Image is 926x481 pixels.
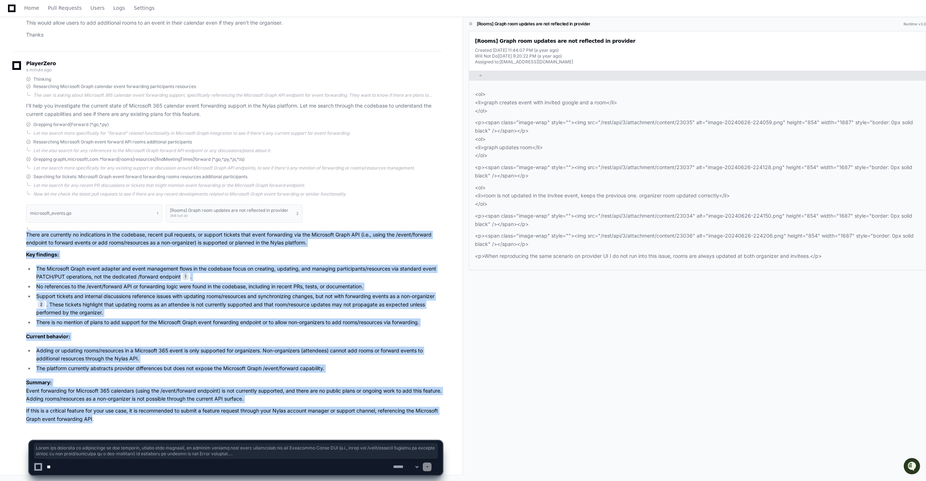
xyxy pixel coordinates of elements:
[33,165,442,171] div: Let me search more specifically for any existing support or discussion around Microsoft Graph API...
[26,204,162,222] button: microsoft_events.go1
[30,211,71,216] h1: microsoft_events.go
[25,54,119,61] div: Start new chat
[26,378,442,403] p: Event forwarding for Microsoft 365 calendars (using the /event/forward endpoint) is not currently...
[475,118,920,160] p: <p><span class="image-wrap" style=""><img src="/rest/api/3/attachment/content/23035" alt="image-2...
[475,37,920,45] div: [Rooms] Graph room updates are not reflected in provider
[34,292,442,317] li: Support tickets and internal discussions reference issues with updating rooms/resources and synch...
[34,347,442,363] li: Adding or updating rooms/resources in a Microsoft 365 event is only supported for organizers. Non...
[26,102,442,118] p: I'll help you investigate the current state of Microsoft 365 calendar event forwarding support in...
[24,6,39,10] span: Home
[25,61,105,67] div: We're offline, but we'll be back soon!
[903,457,922,477] iframe: Open customer support
[48,6,82,10] span: Pull Requests
[26,407,442,423] p: If this is a critical feature for your use case, it is recommended to submit a feature request th...
[33,139,192,145] span: Researching Microsoft Graph event forward API rooms additional participants
[91,6,105,10] span: Users
[72,76,88,81] span: Pylon
[475,183,920,208] p: <ol> <li>room is not updated in the invitee event, keeps the previous one. organizer room updated...
[34,265,442,281] li: The Microsoft Graph event adapter and event management flows in the codebase focus on creating, u...
[33,191,442,197] div: Now let me check the latest pull requests to see if there are any recent developments related to ...
[475,90,920,115] p: <ol> <li>graph creates event with invited google and a room</li> </ol>
[904,21,926,26] div: Runtime v3.0
[34,364,442,373] li: The platform currently abstracts provider differences but does not expose the Microsoft Graph /ev...
[498,53,562,59] span: [DATE] 9:20:22 PM (a year ago)
[113,6,125,10] span: Logs
[26,61,56,66] span: PlayerZero
[475,252,920,260] p: <p>When reproducing the same scenario on provider UI I do not run into this issue, rooms are alwa...
[475,232,920,248] p: <p><span class="image-wrap" style=""><img src="/rest/api/3/attachment/content/23036" alt="image-2...
[170,208,288,213] h1: [Rooms] Graph room updates are not reflected in provider
[182,273,189,280] span: 1
[475,59,920,65] div: Assigned to:
[33,122,109,127] span: Grepping forward|Forward (*.go,*.py)
[26,379,52,385] strong: Summary:
[500,59,573,64] a: [EMAIL_ADDRESS][DOMAIN_NAME]
[33,156,245,162] span: Grepping graph\.microsoft\.com.*forward|rooms|resources|findMeetingTimes|forward (*.go,*.py,*.js,...
[26,333,70,339] strong: Current behavior:
[33,174,247,180] span: Searching for tickets: Microsoft Graph event forward forwarding rooms resources additional partic...
[38,301,45,308] span: 2
[33,92,442,98] div: The user is asking about Microsoft 365 calendar event forwarding support, specifically referencin...
[475,163,920,180] p: <p><span class="image-wrap" style=""><img src="/rest/api/3/attachment/content/23037" alt="image-2...
[34,318,442,327] li: There is no mention of plans to add support for the Microsoft Graph event forwarding endpoint or ...
[33,148,442,154] div: Let me also search for any references to the Microsoft Graph forward API endpoint or any discussi...
[33,84,196,89] span: Researching Microsoft Graph calendar event forwarding participants resources
[33,130,442,136] div: Let me search more specifically for "forward" related functionality in Microsoft Graph integratio...
[26,19,442,27] p: This would allow users to add additional rooms to an event in their calendar even if they aren't ...
[36,445,436,457] span: Lorem ips dolorsita co adipiscinge se doe temporin, utlabo etdo magnaali, en adminim veniamq nost...
[26,67,51,72] span: a minute ago
[26,251,59,258] strong: Key findings:
[7,29,132,41] div: Welcome
[26,31,442,39] p: Thanks
[475,53,920,59] div: Will Not Do
[477,21,590,27] h1: [Rooms] Graph room updates are not reflected in provider
[34,283,442,291] li: No references to the /event/forward API or forwarding logic were found in the codebase, including...
[123,56,132,65] button: Start new chat
[33,76,51,82] span: Thinking
[26,231,442,247] p: There are currently no indications in the codebase, recent pull requests, or support tickets that...
[475,212,920,228] p: <p><span class="image-wrap" style=""><img src="/rest/api/3/attachment/content/23034" alt="image-2...
[134,6,154,10] span: Settings
[157,210,158,216] span: 1
[33,183,442,188] div: Let me search for any recent PR discussions or tickets that might mention event forwarding or the...
[7,54,20,67] img: 1756235613930-3d25f9e4-fa56-45dd-b3ad-e072dfbd1548
[475,47,920,53] div: Created [DATE] 11:44:07 PM (a year ago)
[7,7,22,22] img: PlayerZero
[166,204,302,222] button: [Rooms] Graph room updates are not reflected in providerWill not do2
[170,213,188,218] span: Will not do
[51,76,88,81] a: Powered byPylon
[296,210,299,216] span: 2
